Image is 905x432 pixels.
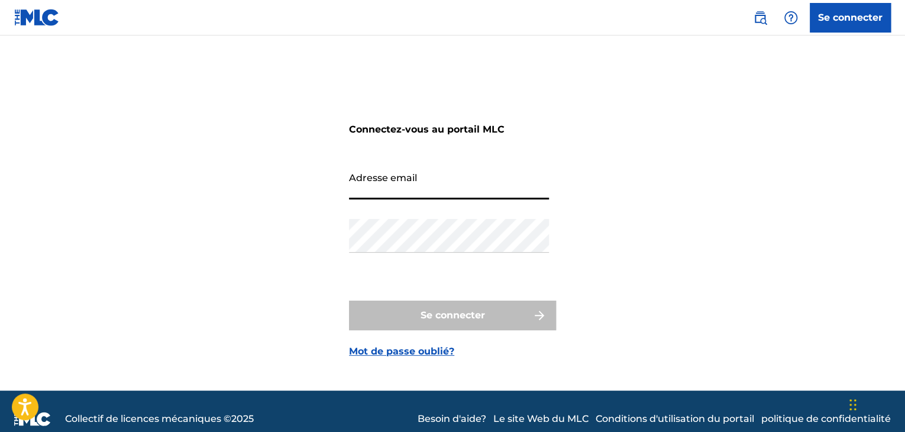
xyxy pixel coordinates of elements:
[231,413,254,424] font: 2025
[753,11,767,25] img: recherche
[810,3,891,33] a: Se connecter
[493,413,589,424] font: Le site Web du MLC
[418,412,486,426] a: Besoin d'aide?
[761,412,891,426] a: politique de confidentialité
[849,387,856,423] div: Glisser
[418,413,486,424] font: Besoin d'aide?
[493,412,589,426] a: Le site Web du MLC
[14,412,51,426] img: logo
[779,6,803,30] div: Aide
[14,9,60,26] img: Logo MLC
[349,344,454,359] a: Mot de passe oublié?
[846,375,905,432] div: Widget de chat
[818,12,883,23] font: Se connecter
[596,413,754,424] font: Conditions d'utilisation du portail
[761,413,891,424] font: politique de confidentialité
[748,6,772,30] a: Recherche publique
[846,375,905,432] iframe: Widget de discussion
[349,124,505,135] font: Connectez-vous au portail MLC
[349,346,454,357] font: Mot de passe oublié?
[596,412,754,426] a: Conditions d'utilisation du portail
[784,11,798,25] img: aide
[65,413,231,424] font: Collectif de licences mécaniques ©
